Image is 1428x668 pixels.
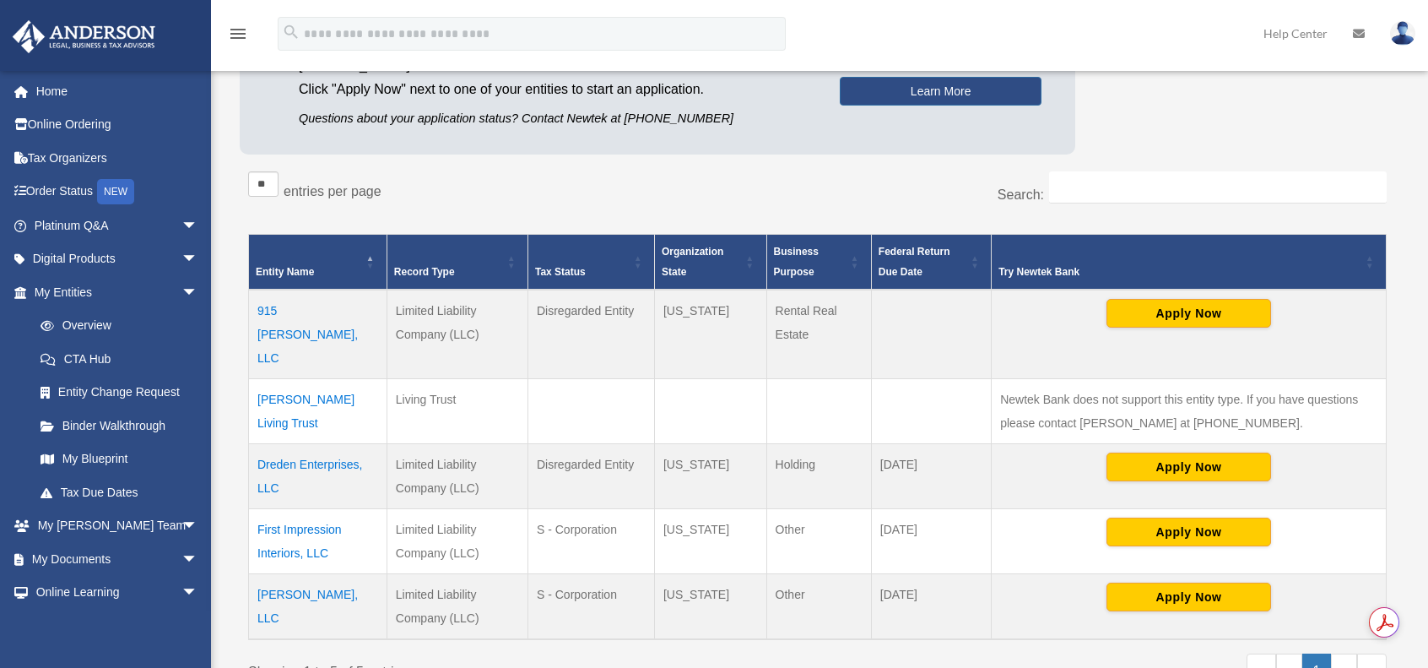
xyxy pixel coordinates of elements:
a: My [PERSON_NAME] Teamarrow_drop_down [12,509,224,543]
th: Business Purpose: Activate to sort [766,234,871,290]
td: Rental Real Estate [766,290,871,379]
th: Try Newtek Bank : Activate to sort [992,234,1387,290]
span: Entity Name [256,266,314,278]
a: Binder Walkthrough [24,409,215,443]
td: Disregarded Entity [527,290,654,379]
a: Tax Due Dates [24,475,215,509]
td: Dreden Enterprises, LLC [249,443,387,508]
td: Holding [766,443,871,508]
i: search [282,23,300,41]
a: Overview [24,309,207,343]
a: My Entitiesarrow_drop_down [12,275,215,309]
td: S - Corporation [527,573,654,639]
label: Search: [998,187,1044,202]
span: Tax Status [535,266,586,278]
i: menu [228,24,248,44]
div: Try Newtek Bank [998,262,1360,282]
span: arrow_drop_down [181,576,215,611]
button: Apply Now [1106,299,1271,328]
th: Organization State: Activate to sort [654,234,766,290]
a: Tax Organizers [12,141,224,175]
th: Record Type: Activate to sort [387,234,527,290]
span: Business Purpose [774,246,819,278]
td: Other [766,508,871,573]
td: [US_STATE] [654,508,766,573]
td: Limited Liability Company (LLC) [387,508,527,573]
td: 915 [PERSON_NAME], LLC [249,290,387,379]
td: [US_STATE] [654,443,766,508]
a: CTA Hub [24,342,215,376]
img: Anderson Advisors Platinum Portal [8,20,160,53]
td: Newtek Bank does not support this entity type. If you have questions please contact [PERSON_NAME]... [992,378,1387,443]
a: My Documentsarrow_drop_down [12,542,224,576]
span: arrow_drop_down [181,275,215,310]
td: [DATE] [871,443,991,508]
span: arrow_drop_down [181,609,215,644]
a: Online Learningarrow_drop_down [12,576,224,610]
button: Apply Now [1106,583,1271,611]
td: [PERSON_NAME] Living Trust [249,378,387,443]
td: [US_STATE] [654,573,766,639]
a: Billingarrow_drop_down [12,609,224,643]
th: Federal Return Due Date: Activate to sort [871,234,991,290]
td: [DATE] [871,508,991,573]
span: arrow_drop_down [181,242,215,277]
a: Learn More [840,77,1041,106]
span: arrow_drop_down [181,209,215,243]
p: Questions about your application status? Contact Newtek at [PHONE_NUMBER] [299,108,814,129]
a: Order StatusNEW [12,175,224,209]
a: Entity Change Request [24,376,215,410]
p: Click "Apply Now" next to one of your entities to start an application. [299,78,814,101]
td: Living Trust [387,378,527,443]
img: User Pic [1390,21,1415,46]
th: Tax Status: Activate to sort [527,234,654,290]
button: Apply Now [1106,453,1271,481]
span: Organization State [662,246,723,278]
button: Apply Now [1106,518,1271,546]
td: First Impression Interiors, LLC [249,508,387,573]
span: Federal Return Due Date [879,246,950,278]
label: entries per page [284,184,381,198]
th: Entity Name: Activate to invert sorting [249,234,387,290]
td: [DATE] [871,573,991,639]
span: arrow_drop_down [181,542,215,577]
a: Digital Productsarrow_drop_down [12,242,224,276]
a: My Blueprint [24,443,215,476]
td: [PERSON_NAME], LLC [249,573,387,639]
div: NEW [97,179,134,204]
td: Limited Liability Company (LLC) [387,443,527,508]
td: Other [766,573,871,639]
td: Disregarded Entity [527,443,654,508]
span: arrow_drop_down [181,509,215,544]
td: Limited Liability Company (LLC) [387,290,527,379]
td: [US_STATE] [654,290,766,379]
a: menu [228,30,248,44]
a: Platinum Q&Aarrow_drop_down [12,209,224,242]
span: Record Type [394,266,455,278]
td: Limited Liability Company (LLC) [387,573,527,639]
td: S - Corporation [527,508,654,573]
a: Home [12,74,224,108]
a: Online Ordering [12,108,224,142]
